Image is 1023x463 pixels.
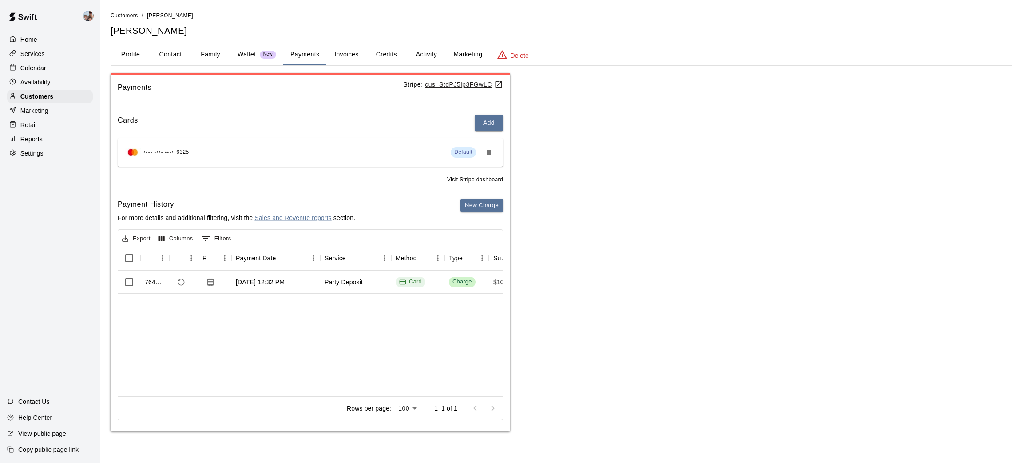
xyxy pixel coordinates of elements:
button: Export [120,232,153,246]
p: 1–1 of 1 [434,404,457,413]
img: Credit card brand logo [125,148,141,157]
div: Refund [169,246,198,271]
button: Sort [206,252,218,264]
button: Menu [378,251,391,265]
div: Aug 19, 2025, 12:32 PM [236,278,285,287]
div: Service [325,246,346,271]
button: Sort [463,252,475,264]
a: Customers [111,12,138,19]
button: Show filters [199,231,234,246]
div: Type [444,246,489,271]
button: Remove [482,145,496,160]
div: Shelley Volpenhein [81,7,100,25]
div: Method [391,246,444,271]
div: basic tabs example [111,44,1012,65]
h6: Payment History [118,199,355,210]
button: Download Receipt [202,274,218,290]
a: Customers [7,90,93,103]
div: Payment Date [236,246,276,271]
button: Menu [156,251,169,265]
p: Retail [20,120,37,129]
a: Settings [7,147,93,160]
div: Charge [452,278,472,286]
button: Payments [283,44,326,65]
a: Reports [7,132,93,146]
p: For more details and additional filtering, visit the section. [118,213,355,222]
p: Copy public page link [18,445,79,454]
div: Card [399,278,422,286]
button: Menu [307,251,320,265]
p: Marketing [20,106,48,115]
p: Customers [20,92,53,101]
p: Contact Us [18,397,50,406]
a: Calendar [7,61,93,75]
span: Refund payment [174,275,189,290]
button: Select columns [156,232,195,246]
p: Home [20,35,37,44]
span: 6325 [176,148,189,157]
button: Sort [276,252,289,264]
button: Sort [174,252,186,264]
div: Id [140,246,169,271]
a: Stripe dashboard [460,176,503,183]
img: Shelley Volpenhein [83,11,94,21]
div: Subtotal [493,246,508,271]
button: Menu [476,251,489,265]
p: Settings [20,149,44,158]
button: Menu [218,251,231,265]
p: Wallet [238,50,256,59]
button: New Charge [460,199,503,212]
button: Contact [151,44,190,65]
button: Menu [431,251,444,265]
p: Availability [20,78,51,87]
div: 764242 [145,278,165,287]
a: cus_StdPJ5lp3FGwLC [425,81,503,88]
span: Default [454,149,472,155]
button: Sort [346,252,358,264]
p: Reports [20,135,43,144]
span: [PERSON_NAME] [147,12,193,19]
button: Add [475,115,503,131]
button: Sort [145,252,157,264]
a: Retail [7,118,93,132]
a: Sales and Revenue reports [254,214,331,221]
div: Party Deposit [325,278,363,287]
span: Payments [118,82,403,93]
a: Home [7,33,93,46]
p: Rows per page: [347,404,391,413]
p: Services [20,49,45,58]
div: Type [449,246,463,271]
button: Profile [111,44,151,65]
h6: Cards [118,115,138,131]
span: New [260,52,276,57]
li: / [142,11,143,20]
p: Calendar [20,64,46,72]
h5: [PERSON_NAME] [111,25,1012,37]
p: Stripe: [403,80,503,89]
div: Payment Date [231,246,320,271]
a: Availability [7,76,93,89]
a: Services [7,47,93,60]
div: Method [396,246,417,271]
button: Family [190,44,230,65]
nav: breadcrumb [111,11,1012,20]
div: Service [320,246,391,271]
div: $100.00 [493,278,516,287]
a: Marketing [7,104,93,117]
span: Visit [447,176,503,184]
button: Menu [185,251,198,265]
button: Credits [366,44,406,65]
button: Marketing [446,44,489,65]
div: Receipt [202,246,206,271]
div: 100 [395,402,420,415]
button: Sort [417,252,429,264]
